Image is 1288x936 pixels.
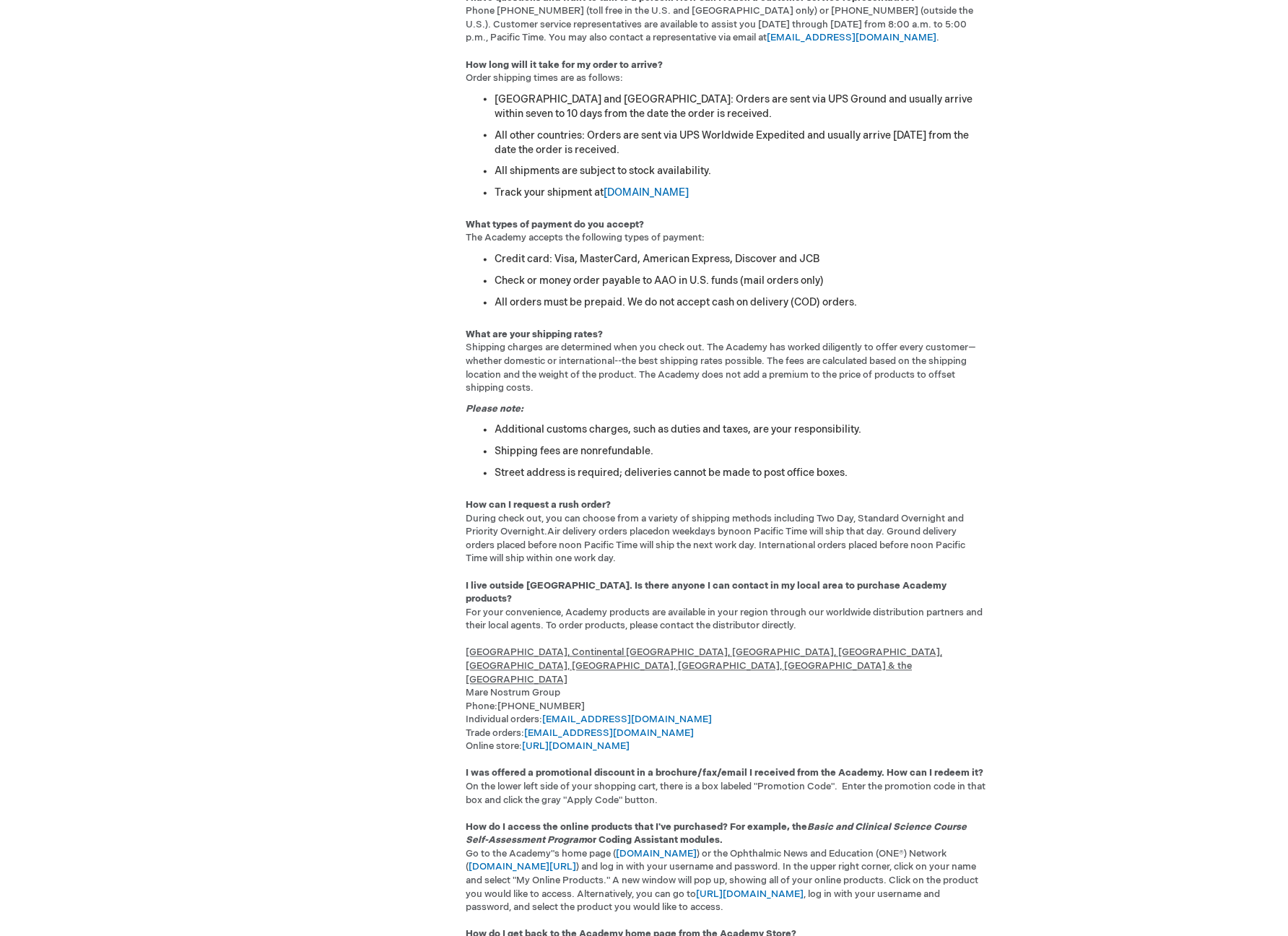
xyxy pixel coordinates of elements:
strong: How can I request a rush order? [466,500,611,511]
a: [DOMAIN_NAME] [604,187,689,199]
a: [URL][DOMAIN_NAME] [522,741,630,753]
strong: How long will it take for my order to arrive? [466,59,663,71]
a: [DOMAIN_NAME] [616,849,697,860]
strong: What types of payment do you accept? [466,220,644,231]
span: noon Pacific Time will ship that day. Ground delivery orders placed before noon Pacific Time will... [466,526,965,565]
span: [GEOGRAPHIC_DATA], Continental [GEOGRAPHIC_DATA], [GEOGRAPHIC_DATA], [GEOGRAPHIC_DATA], [GEOGRAPH... [466,647,942,685]
li: All shipments are subject to stock availability. [495,165,987,179]
a: [EMAIL_ADDRESS][DOMAIN_NAME] [542,714,712,726]
p: The Academy accepts the following types of payment: [466,219,987,246]
a: [DOMAIN_NAME][URL] [469,862,576,873]
li: Street address is required; deliveries cannot be made to post office boxes. [495,467,987,481]
li: [GEOGRAPHIC_DATA] and [GEOGRAPHIC_DATA]: Orders are sent via UPS Ground and usually arrive within... [495,92,987,121]
a: [EMAIL_ADDRESS][DOMAIN_NAME] [767,32,936,43]
li: Track your shipment at [495,186,987,201]
li: Credit card: Visa, MasterCard, American Express, Discover and JCB [495,253,987,267]
strong: I was offered a promotional discount in a brochure/fax/email I received from the Academy. How can... [466,768,983,779]
li: Shipping fees are nonrefundable. [495,445,987,459]
em: Please note: [466,404,523,415]
a: [EMAIL_ADDRESS][DOMAIN_NAME] [524,728,694,740]
li: All other countries: Orders are sent via UPS Worldwide Expedited and usually arrive [DATE] from t... [495,129,987,157]
span: on weekdays by [658,526,728,538]
a: [URL][DOMAIN_NAME] [696,889,804,901]
strong: What are your shipping rates? [466,329,603,341]
li: Check or money order payable to AAO in U.S. funds (mail orders only) [495,274,987,289]
strong: I live outside [GEOGRAPHIC_DATA]. Is there anyone I can contact in my local area to purchase Acad... [466,581,947,606]
li: Additional customs charges, such as duties and taxes, are your responsibility. [495,423,987,438]
li: All orders must be prepaid. We do not accept cash on delivery (COD) orders. [495,296,987,311]
strong: How do I access the online products that I've purchased? For example, the or Coding Assistant mod... [466,822,967,847]
span: Air delivery orders placed [547,526,658,538]
em: Basic and Clinical Science Course Self-Assessment Program [466,822,967,847]
p: Shipping charges are determined when you check out. The Academy has worked diligently to offer ev... [466,329,987,396]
